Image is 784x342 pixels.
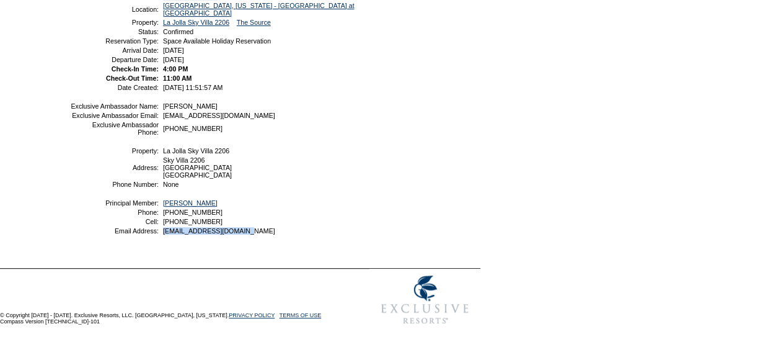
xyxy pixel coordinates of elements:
a: La Jolla Sky Villa 2206 [163,19,229,26]
span: [PHONE_NUMBER] [163,209,222,216]
span: La Jolla Sky Villa 2206 [163,147,229,155]
a: [PERSON_NAME] [163,199,218,207]
span: [DATE] [163,56,184,63]
span: None [163,181,178,188]
td: Exclusive Ambassador Phone: [70,121,159,136]
span: [EMAIL_ADDRESS][DOMAIN_NAME] [163,112,275,119]
span: [DATE] [163,47,184,54]
strong: Check-In Time: [112,65,159,73]
img: Exclusive Resorts [369,269,480,331]
span: [DATE] 11:51:57 AM [163,84,222,91]
td: Address: [70,156,159,179]
td: Property: [70,147,159,155]
span: 4:00 PM [163,65,188,73]
a: The Source [237,19,271,26]
td: Location: [70,2,159,17]
td: Cell: [70,218,159,225]
td: Phone: [70,209,159,216]
a: PRIVACY POLICY [229,312,275,318]
td: Date Created: [70,84,159,91]
td: Departure Date: [70,56,159,63]
td: Status: [70,28,159,35]
span: Sky Villa 2206 [GEOGRAPHIC_DATA] [GEOGRAPHIC_DATA] [163,156,232,179]
a: [GEOGRAPHIC_DATA], [US_STATE] - [GEOGRAPHIC_DATA] at [GEOGRAPHIC_DATA] [163,2,355,17]
td: Exclusive Ambassador Email: [70,112,159,119]
td: Exclusive Ambassador Name: [70,102,159,110]
a: TERMS OF USE [280,312,322,318]
strong: Check-Out Time: [106,74,159,82]
td: Email Address: [70,227,159,235]
td: Arrival Date: [70,47,159,54]
span: 11:00 AM [163,74,192,82]
span: Confirmed [163,28,193,35]
td: Reservation Type: [70,37,159,45]
span: [PHONE_NUMBER] [163,125,222,132]
span: [PHONE_NUMBER] [163,218,222,225]
span: Space Available Holiday Reservation [163,37,271,45]
td: Phone Number: [70,181,159,188]
span: [EMAIL_ADDRESS][DOMAIN_NAME] [163,227,275,235]
span: [PERSON_NAME] [163,102,218,110]
td: Property: [70,19,159,26]
td: Principal Member: [70,199,159,207]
